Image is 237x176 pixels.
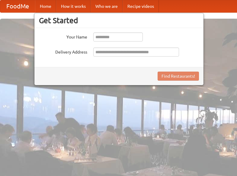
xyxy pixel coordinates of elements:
[158,72,199,81] button: Find Restaurants!
[0,0,35,12] a: FoodMe
[39,48,87,55] label: Delivery Address
[39,16,199,25] h3: Get Started
[91,0,123,12] a: Who we are
[123,0,159,12] a: Recipe videos
[39,32,87,40] label: Your Name
[35,0,56,12] a: Home
[56,0,91,12] a: How it works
